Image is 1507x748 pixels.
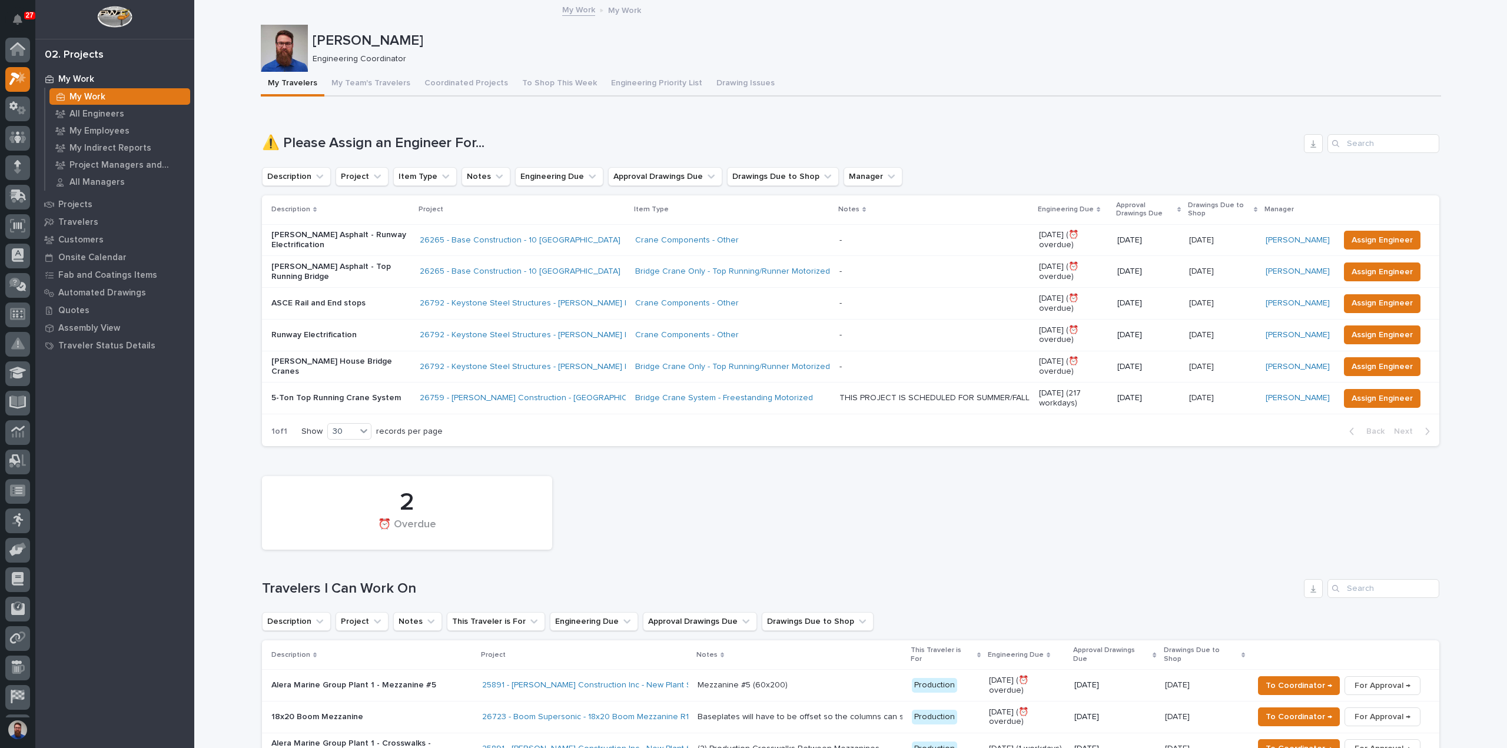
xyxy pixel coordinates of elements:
[911,644,974,666] p: This Traveler is For
[1117,298,1180,308] p: [DATE]
[58,341,155,351] p: Traveler Status Details
[838,203,859,216] p: Notes
[462,167,510,186] button: Notes
[634,203,669,216] p: Item Type
[1039,357,1108,377] p: [DATE] (⏰ overdue)
[45,139,194,156] a: My Indirect Reports
[69,143,151,154] p: My Indirect Reports
[698,680,788,690] div: Mezzanine #5 (60x200)
[1327,579,1439,598] div: Search
[1345,707,1420,726] button: For Approval →
[1344,231,1420,250] button: Assign Engineer
[1117,235,1180,245] p: [DATE]
[839,235,842,245] div: -
[262,580,1299,597] h1: Travelers I Can Work On
[1355,679,1410,693] span: For Approval →
[1189,296,1216,308] p: [DATE]
[1344,294,1420,313] button: Assign Engineer
[1165,710,1192,722] p: [DATE]
[1352,328,1413,342] span: Assign Engineer
[262,417,297,446] p: 1 of 1
[1038,203,1094,216] p: Engineering Due
[69,177,125,188] p: All Managers
[562,2,595,16] a: My Work
[5,717,30,742] button: users-avatar
[58,200,92,210] p: Projects
[69,92,105,102] p: My Work
[69,160,185,171] p: Project Managers and Engineers
[271,230,410,250] p: [PERSON_NAME] Asphalt - Runway Electrification
[550,612,638,631] button: Engineering Due
[1266,679,1332,693] span: To Coordinator →
[262,319,1439,351] tr: Runway Electrification26792 - Keystone Steel Structures - [PERSON_NAME] House Crane Components - ...
[1117,393,1180,403] p: [DATE]
[58,252,127,263] p: Onsite Calendar
[97,6,132,28] img: Workspace Logo
[45,88,194,105] a: My Work
[912,678,957,693] div: Production
[839,362,842,372] div: -
[420,235,620,245] a: 26265 - Base Construction - 10 [GEOGRAPHIC_DATA]
[1039,294,1108,314] p: [DATE] (⏰ overdue)
[45,174,194,190] a: All Managers
[515,167,603,186] button: Engineering Due
[58,288,146,298] p: Automated Drawings
[336,167,389,186] button: Project
[35,248,194,266] a: Onsite Calendar
[393,612,442,631] button: Notes
[608,167,722,186] button: Approval Drawings Due
[262,224,1439,256] tr: [PERSON_NAME] Asphalt - Runway Electrification26265 - Base Construction - 10 [GEOGRAPHIC_DATA] Cr...
[635,298,739,308] a: Crane Components - Other
[376,427,443,437] p: records per page
[839,330,842,340] div: -
[1266,235,1330,245] a: [PERSON_NAME]
[608,3,641,16] p: My Work
[1188,199,1251,221] p: Drawings Due to Shop
[1039,262,1108,282] p: [DATE] (⏰ overdue)
[1266,298,1330,308] a: [PERSON_NAME]
[709,72,782,97] button: Drawing Issues
[1359,426,1385,437] span: Back
[839,393,1030,403] div: THIS PROJECT IS SCHEDULED FOR SUMMER/FALL OF 2026
[324,72,417,97] button: My Team's Travelers
[481,649,506,661] p: Project
[1345,676,1420,695] button: For Approval →
[35,195,194,213] a: Projects
[1344,325,1420,344] button: Assign Engineer
[420,298,650,308] a: 26792 - Keystone Steel Structures - [PERSON_NAME] House
[262,383,1439,414] tr: 5-Ton Top Running Crane System26759 - [PERSON_NAME] Construction - [GEOGRAPHIC_DATA] Department 5...
[1266,710,1332,724] span: To Coordinator →
[313,32,1436,49] p: [PERSON_NAME]
[1189,391,1216,403] p: [DATE]
[1189,233,1216,245] p: [DATE]
[1189,264,1216,277] p: [DATE]
[1116,199,1174,221] p: Approval Drawings Due
[69,109,124,119] p: All Engineers
[698,712,903,722] div: Baseplates will have to be offset so the columns can sit flush to the walls. Small (36"x36")landi...
[271,712,473,722] p: 18x20 Boom Mezzanine
[282,518,532,543] div: ⏰ Overdue
[271,357,410,377] p: [PERSON_NAME] House Bridge Cranes
[1266,362,1330,372] a: [PERSON_NAME]
[262,612,331,631] button: Description
[262,670,1439,702] tr: Alera Marine Group Plant 1 - Mezzanine #525891 - [PERSON_NAME] Construction Inc - New Plant Setup...
[262,288,1439,320] tr: ASCE Rail and End stops26792 - Keystone Steel Structures - [PERSON_NAME] House Crane Components -...
[35,337,194,354] a: Traveler Status Details
[1389,426,1439,437] button: Next
[1189,328,1216,340] p: [DATE]
[313,54,1432,64] p: Engineering Coordinator
[1266,330,1330,340] a: [PERSON_NAME]
[1266,267,1330,277] a: [PERSON_NAME]
[1164,644,1239,666] p: Drawings Due to Shop
[515,72,604,97] button: To Shop This Week
[262,702,1439,733] tr: 18x20 Boom Mezzanine26723 - Boom Supersonic - 18x20 Boom Mezzanine R1 Baseplates will have to be ...
[35,70,194,88] a: My Work
[69,126,130,137] p: My Employees
[45,122,194,139] a: My Employees
[1039,230,1108,250] p: [DATE] (⏰ overdue)
[328,425,356,438] div: 30
[262,256,1439,288] tr: [PERSON_NAME] Asphalt - Top Running Bridge26265 - Base Construction - 10 [GEOGRAPHIC_DATA] Bridge...
[635,330,739,340] a: Crane Components - Other
[58,235,104,245] p: Customers
[271,262,410,282] p: [PERSON_NAME] Asphalt - Top Running Bridge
